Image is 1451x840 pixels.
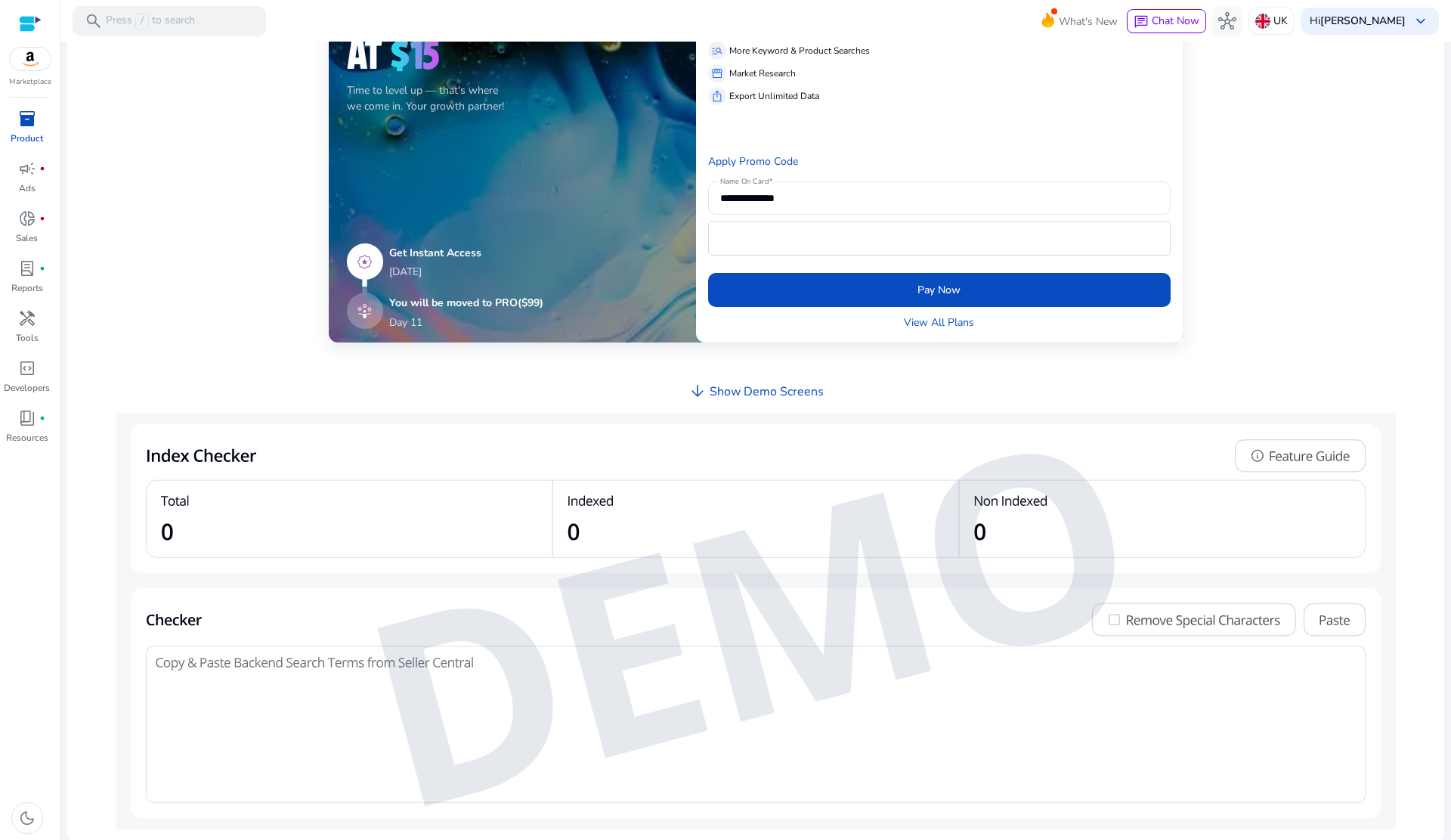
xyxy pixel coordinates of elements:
[39,415,45,421] span: fiber_manual_record
[39,265,45,271] span: fiber_manual_record
[720,177,769,188] mat-label: Name On Card
[39,166,45,172] span: fiber_manual_record
[18,359,36,377] span: code_blocks
[347,82,677,114] p: Time to level up — that's where we come in. Your growth partner!
[4,381,50,395] p: Developers
[729,67,796,80] p: Market Research
[6,431,48,445] p: Resources
[710,385,824,399] h4: Show Demo Screens
[1218,12,1236,30] span: hub
[917,282,961,298] span: Pay Now
[1212,6,1242,36] button: hub
[729,44,870,57] p: More Keyword & Product Searches
[711,45,723,57] span: manage_search
[9,76,51,88] p: Marketplace
[18,809,36,827] span: dark_mode
[18,409,36,427] span: book_4
[39,215,45,222] span: fiber_manual_record
[904,315,974,330] a: View All Plans
[389,264,543,280] p: [DATE]
[708,154,798,169] a: Apply Promo Code
[11,132,43,145] p: Product
[1273,8,1288,34] p: UK
[716,223,1162,253] iframe: Secure card payment input frame
[1412,12,1430,30] span: keyboard_arrow_down
[18,209,36,228] span: donut_small
[16,231,38,245] p: Sales
[135,13,149,29] span: /
[85,12,103,30] span: search
[711,67,723,79] span: storefront
[18,160,36,178] span: campaign
[389,297,543,310] h5: You will be moved to PRO
[688,382,707,400] span: arrow_downward
[711,90,723,102] span: ios_share
[389,315,422,330] p: Day 11
[729,89,819,103] p: Export Unlimited Data
[1320,14,1406,28] b: [PERSON_NAME]
[1059,8,1118,35] span: What's New
[708,273,1171,307] button: Pay Now
[19,181,36,195] p: Ads
[106,13,195,29] p: Press to search
[1310,16,1406,26] p: Hi
[518,296,543,310] span: ($99)
[1255,14,1270,29] img: uk.svg
[18,110,36,128] span: inventory_2
[11,281,43,295] p: Reports
[18,259,36,277] span: lab_profile
[1127,9,1206,33] button: chatChat Now
[18,309,36,327] span: handyman
[1152,14,1199,28] span: Chat Now
[16,331,39,345] p: Tools
[10,48,51,70] img: amazon.svg
[389,247,543,260] h5: Get Instant Access
[1134,14,1149,29] span: chat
